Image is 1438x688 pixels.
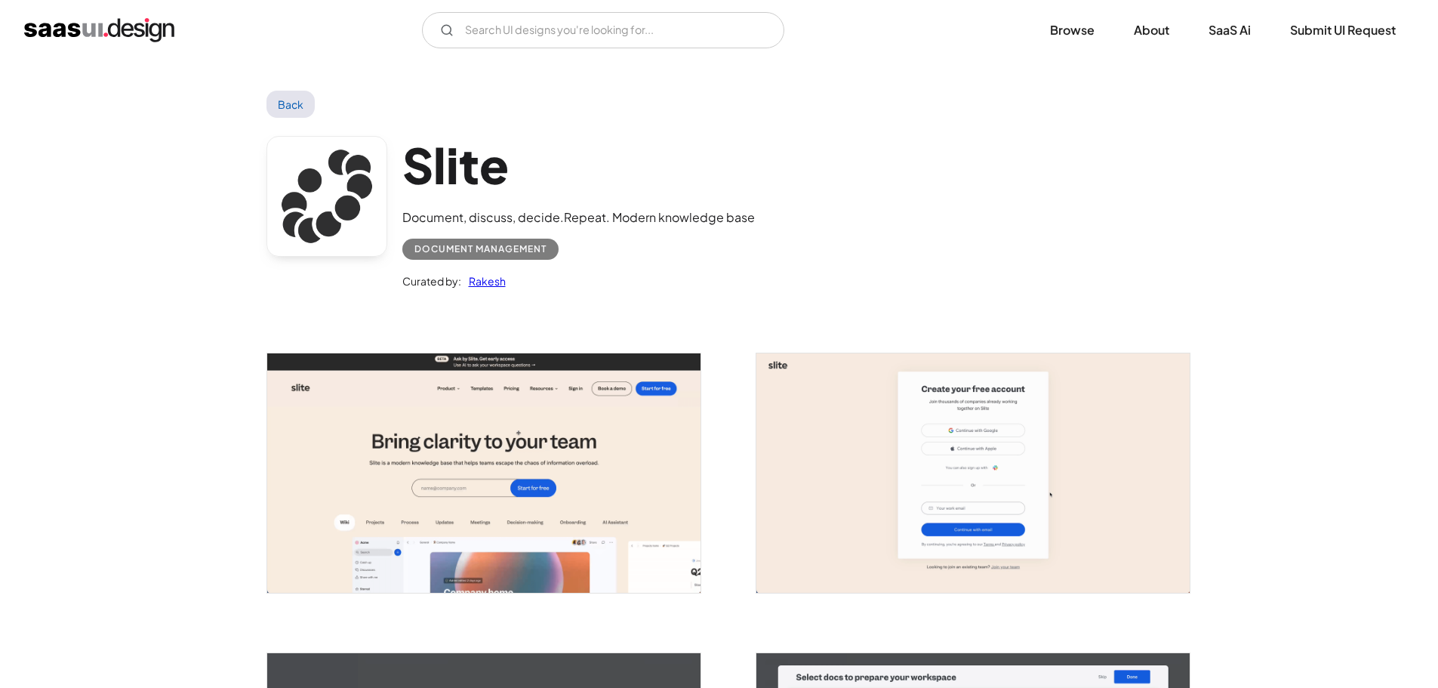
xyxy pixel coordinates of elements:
a: home [24,18,174,42]
a: open lightbox [267,353,701,593]
h1: Slite [402,136,755,194]
img: 64155cfdfbe89ff3d499c4bd_Slite%20%E2%80%93%20Your%20Modern%20Knowledge%20Base%20-%20Home%20Page.png [267,353,701,593]
form: Email Form [422,12,784,48]
div: Document, discuss, decide.Repeat. Modern knowledge base [402,208,755,227]
a: Rakesh [461,272,506,290]
a: Submit UI Request [1272,14,1414,47]
img: 64155cfda3139e2295d1c412_Slite%20%E2%80%93%20Your%20Modern%20Knowledge%20Base%20-%20Create%20free... [756,353,1190,593]
div: Document Management [414,240,547,258]
a: Back [266,91,316,118]
a: Browse [1032,14,1113,47]
input: Search UI designs you're looking for... [422,12,784,48]
a: About [1116,14,1187,47]
a: SaaS Ai [1190,14,1269,47]
a: open lightbox [756,353,1190,593]
div: Curated by: [402,272,461,290]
